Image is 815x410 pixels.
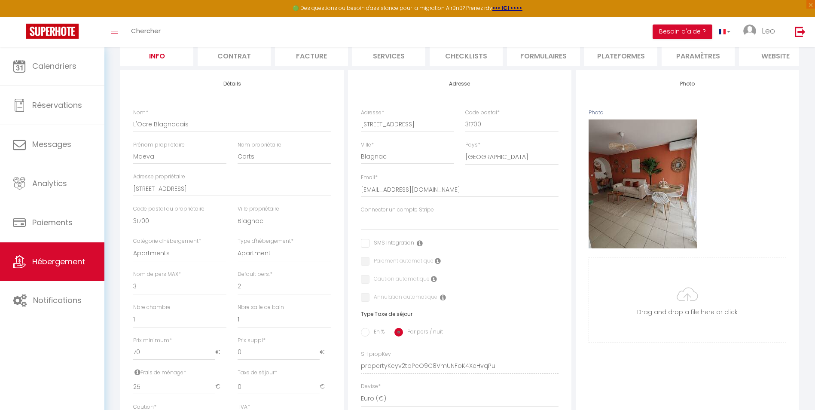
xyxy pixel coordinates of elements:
span: Réservations [32,100,82,110]
span: Chercher [131,26,161,35]
a: Chercher [125,17,167,47]
li: Info [120,45,193,66]
img: logout [795,26,806,37]
span: Paiements [32,217,73,228]
h4: Adresse [361,81,559,87]
label: Frais de ménage [133,369,186,377]
h6: Type Taxe de séjour [361,311,559,317]
img: Super Booking [26,24,79,39]
span: Analytics [32,178,67,189]
li: Facture [275,45,348,66]
label: Nom propriétaire [238,141,281,149]
label: Adresse propriétaire [133,173,185,181]
label: Pays [465,141,480,149]
span: € [320,379,331,395]
label: Paiement automatique [369,257,433,266]
label: Default pers. [238,270,272,278]
span: Hébergement [32,256,85,267]
label: Nbre chambre [133,303,171,312]
button: Besoin d'aide ? [653,24,712,39]
li: website [739,45,812,66]
img: ... [743,24,756,37]
a: >>> ICI <<<< [492,4,522,12]
label: En % [369,328,385,337]
label: Devise [361,382,381,391]
li: Checklists [430,45,503,66]
h4: Photo [589,81,786,87]
label: Code postal [465,109,500,117]
label: Photo [589,109,604,117]
label: Caution automatique [369,275,430,285]
label: Ville propriétaire [238,205,279,213]
label: Code postal du propriétaire [133,205,205,213]
h4: Détails [133,81,331,87]
label: Prénom propriétaire [133,141,185,149]
label: Taxe de séjour [238,369,277,377]
a: ... Leo [737,17,786,47]
span: € [215,345,226,360]
span: Leo [762,25,775,36]
span: Calendriers [32,61,76,71]
li: Contrat [198,45,271,66]
label: Nom [133,109,148,117]
label: Connecter un compte Stripe [361,206,434,214]
label: Email [361,174,378,182]
li: Paramètres [662,45,735,66]
label: Ville [361,141,374,149]
label: Nbre salle de bain [238,303,284,312]
li: Plateformes [584,45,657,66]
label: Catégorie d'hébergement [133,237,201,245]
label: Par pers / nuit [403,328,443,337]
label: Prix suppl [238,337,266,345]
span: € [320,345,331,360]
label: Prix minimum [133,337,172,345]
span: € [215,379,226,395]
i: Frais de ménage [134,369,140,376]
label: Adresse [361,109,384,117]
span: Notifications [33,295,82,306]
label: SH propKey [361,350,391,358]
li: Formulaires [507,45,580,66]
label: Type d'hébergement [238,237,293,245]
label: Nom de pers MAX [133,270,181,278]
span: Messages [32,139,71,150]
li: Services [352,45,425,66]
